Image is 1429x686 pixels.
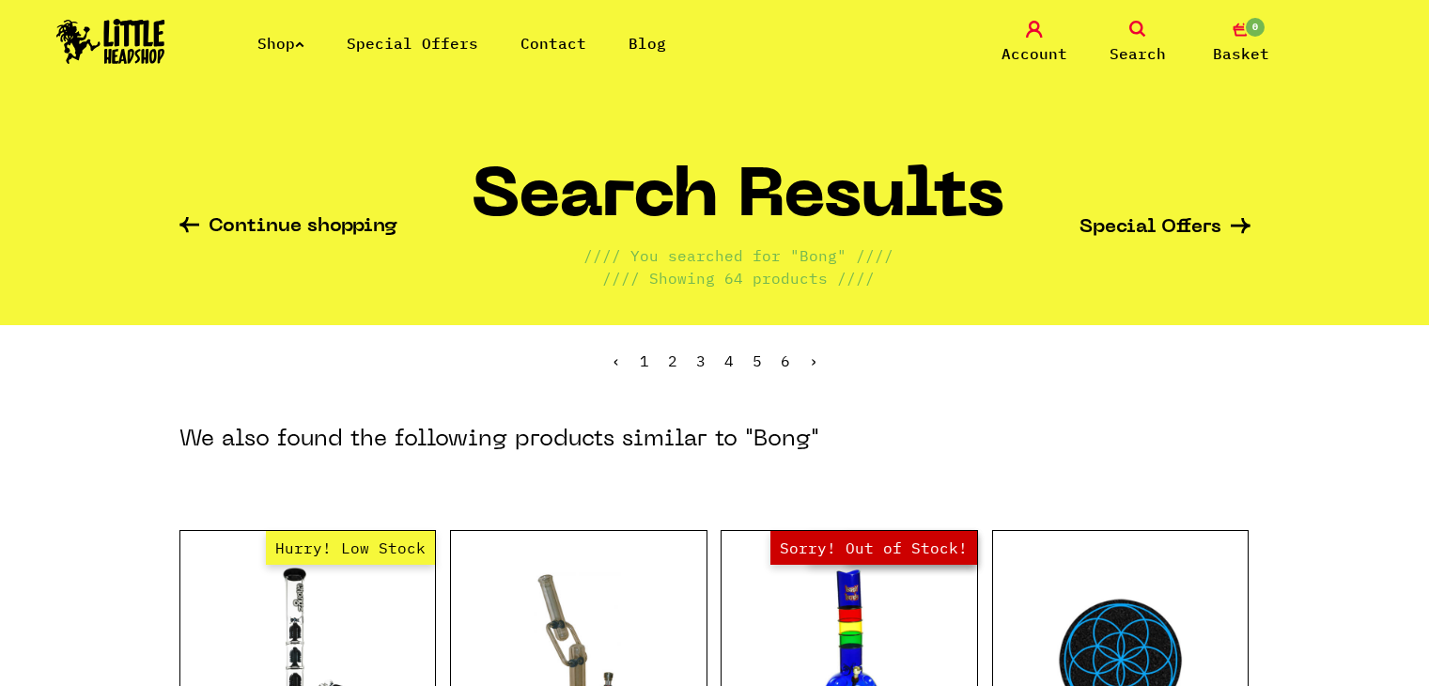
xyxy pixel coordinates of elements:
[257,34,304,53] a: Shop
[602,267,875,289] p: //// Showing 64 products ////
[56,19,165,64] img: Little Head Shop Logo
[781,351,790,370] a: 6
[520,34,586,53] a: Contact
[753,351,762,370] a: 5
[724,351,734,370] a: 4
[583,244,893,267] p: //// You searched for "Bong" ////
[640,351,649,370] a: 1
[1244,16,1266,39] span: 0
[347,34,478,53] a: Special Offers
[770,531,977,565] span: Sorry! Out of Stock!
[668,351,677,370] a: 2
[179,425,819,455] h3: We also found the following products similar to "Bong"
[629,34,666,53] a: Blog
[612,351,621,370] a: « Previous
[1002,42,1067,65] span: Account
[696,351,706,370] span: 3
[266,531,435,565] span: Hurry! Low Stock
[1080,218,1250,238] a: Special Offers
[179,217,397,239] a: Continue shopping
[809,351,818,370] a: Next »
[1091,21,1185,65] a: Search
[1213,42,1269,65] span: Basket
[1194,21,1288,65] a: 0 Basket
[1110,42,1166,65] span: Search
[472,166,1004,244] h1: Search Results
